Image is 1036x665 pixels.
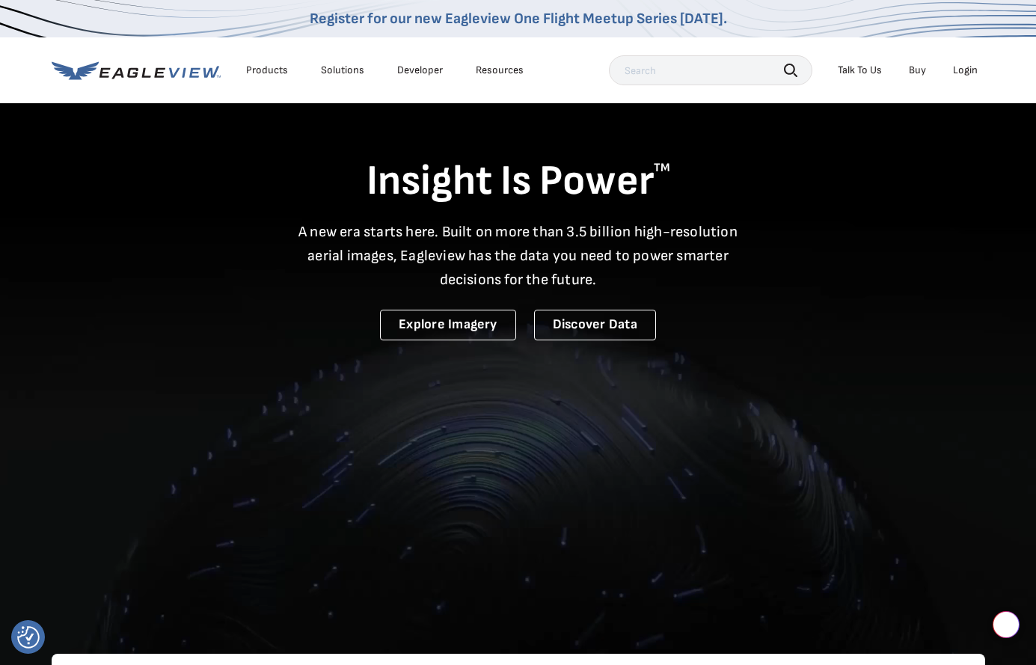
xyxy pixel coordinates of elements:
div: Solutions [321,64,364,77]
div: Resources [476,64,524,77]
a: Explore Imagery [380,310,516,340]
a: Discover Data [534,310,656,340]
div: Login [953,64,978,77]
sup: TM [654,161,670,175]
button: Consent Preferences [17,626,40,649]
div: Products [246,64,288,77]
img: Revisit consent button [17,626,40,649]
h1: Insight Is Power [52,156,985,208]
a: Register for our new Eagleview One Flight Meetup Series [DATE]. [310,10,727,28]
input: Search [609,55,812,85]
div: Talk To Us [838,64,882,77]
a: Buy [909,64,926,77]
a: Developer [397,64,443,77]
p: A new era starts here. Built on more than 3.5 billion high-resolution aerial images, Eagleview ha... [289,220,747,292]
